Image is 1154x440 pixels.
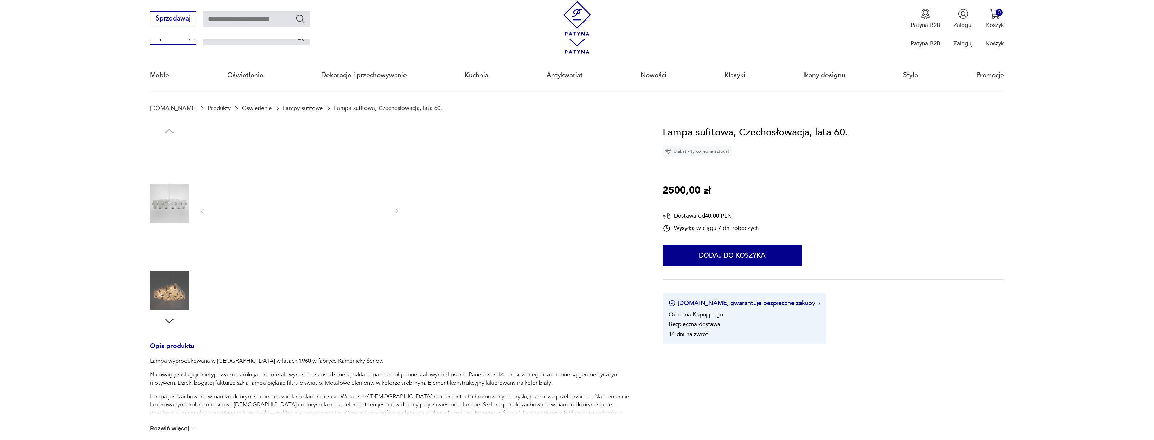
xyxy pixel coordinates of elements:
a: Oświetlenie [242,105,272,111]
img: Zdjęcie produktu Lampa sufitowa, Czechosłowacja, lata 60. [150,228,189,267]
img: Ikonka użytkownika [958,9,969,19]
a: Ikony designu [803,59,845,91]
a: Sprzedawaj [150,35,196,40]
img: Zdjęcie produktu Lampa sufitowa, Czechosłowacja, lata 60. [150,141,189,179]
li: Bezpieczna dostawa [669,320,720,328]
img: Zdjęcie produktu Lampa sufitowa, Czechosłowacja, lata 60. [150,184,189,223]
button: Sprzedawaj [150,11,196,26]
img: Ikona koszyka [990,9,1000,19]
img: Ikona medalu [920,9,931,19]
p: Lampa sufitowa, Czechosłowacja, lata 60. [334,105,442,111]
p: Lampa wyprodukowana w [GEOGRAPHIC_DATA] w latach 1960 w fabryce Kamenický Šenov. [150,357,643,365]
img: Zdjęcie produktu Lampa sufitowa, Czechosłowacja, lata 60. [214,125,386,296]
p: Zaloguj [953,40,973,48]
a: Lampy sufitowe [283,105,323,111]
li: Ochrona Kupującego [669,310,723,318]
a: Produkty [208,105,231,111]
button: Szukaj [295,32,305,42]
a: Meble [150,59,169,91]
p: 2500,00 zł [663,183,711,199]
p: Patyna B2B [911,40,940,48]
h1: Lampa sufitowa, Czechosłowacja, lata 60. [663,125,848,141]
a: Ikona medaluPatyna B2B [911,9,940,29]
a: Dekoracje i przechowywanie [321,59,407,91]
img: Zdjęcie produktu Lampa sufitowa, Czechosłowacja, lata 60. [150,271,189,310]
div: Dostawa od 40,00 PLN [663,212,759,220]
p: Koszyk [986,21,1004,29]
img: Ikona certyfikatu [669,300,676,307]
p: Lampa jest zachowana w bardzo dobrym stanie z niewielkimi śladami czasu. Widoczne ś[DEMOGRAPHIC_D... [150,392,643,425]
div: Unikat - tylko jedna sztuka! [663,146,732,157]
button: [DOMAIN_NAME] gwarantuje bezpieczne zakupy [669,299,820,307]
p: Na uwagę zasługuje nietypowa konstrukcja – na metalowym stelażu osadzone są szklane panele połącz... [150,371,643,387]
img: chevron down [190,425,196,432]
img: Ikona dostawy [663,212,671,220]
a: Style [903,59,918,91]
button: Dodaj do koszyka [663,245,802,266]
img: Ikona strzałki w prawo [818,302,820,305]
p: Zaloguj [953,21,973,29]
h3: Opis produktu [150,344,643,357]
p: Patyna B2B [911,21,940,29]
a: Antykwariat [547,59,583,91]
button: 0Koszyk [986,9,1004,29]
div: 0 [996,9,1003,16]
a: [DOMAIN_NAME] [150,105,196,111]
button: Rozwiń więcej [150,425,196,432]
p: Koszyk [986,40,1004,48]
button: Zaloguj [953,9,973,29]
a: Sprzedawaj [150,16,196,22]
img: Ikona diamentu [665,148,671,155]
a: Promocje [976,59,1004,91]
button: Patyna B2B [911,9,940,29]
a: Klasyki [725,59,745,91]
button: Szukaj [295,14,305,24]
a: Nowości [641,59,666,91]
li: 14 dni na zwrot [669,330,708,338]
div: Wysyłka w ciągu 7 dni roboczych [663,224,759,232]
a: Kuchnia [465,59,488,91]
a: Oświetlenie [227,59,264,91]
img: Patyna - sklep z meblami i dekoracjami vintage [560,1,594,36]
